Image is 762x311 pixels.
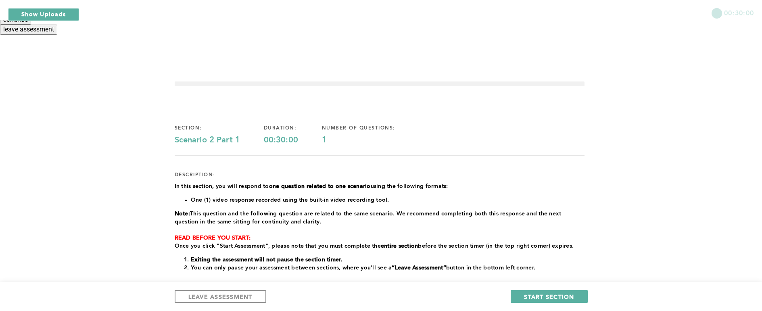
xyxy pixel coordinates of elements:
[175,184,269,189] span: In this section, you will respond to
[8,8,79,21] button: Show Uploads
[191,197,389,203] span: One (1) video response recorded using the built-in video recording tool.
[269,184,371,189] strong: one question related to one scenario
[175,210,585,226] p: This question and the following question are related to the same scenario. We recommend completin...
[524,293,574,301] span: START SECTION
[371,184,448,189] span: using the following formats:
[3,24,54,33] span: leave assessment
[188,293,253,301] span: LEAVE ASSESSMENT
[511,290,587,303] button: START SECTION
[264,125,322,131] div: duration:
[175,172,215,178] div: description:
[3,15,28,23] span: continue
[264,136,322,145] div: 00:30:00
[175,235,251,241] strong: READ BEFORE YOU START:
[392,265,446,271] strong: “Leave Assessment”
[175,211,190,217] strong: Note:
[175,136,264,145] div: Scenario 2 Part 1
[175,242,585,250] p: Once you click "Start Assessment", please note that you must complete the before the section time...
[381,243,418,249] strong: entire section
[191,257,342,263] strong: Exiting the assessment will not pause the section timer.
[175,290,266,303] button: LEAVE ASSESSMENT
[191,264,585,272] li: You can only pause your assessment between sections, where you'll see a button in the bottom left...
[175,125,264,131] div: section:
[322,125,419,131] div: number of questions:
[724,8,754,17] span: 00:30:00
[322,136,419,145] div: 1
